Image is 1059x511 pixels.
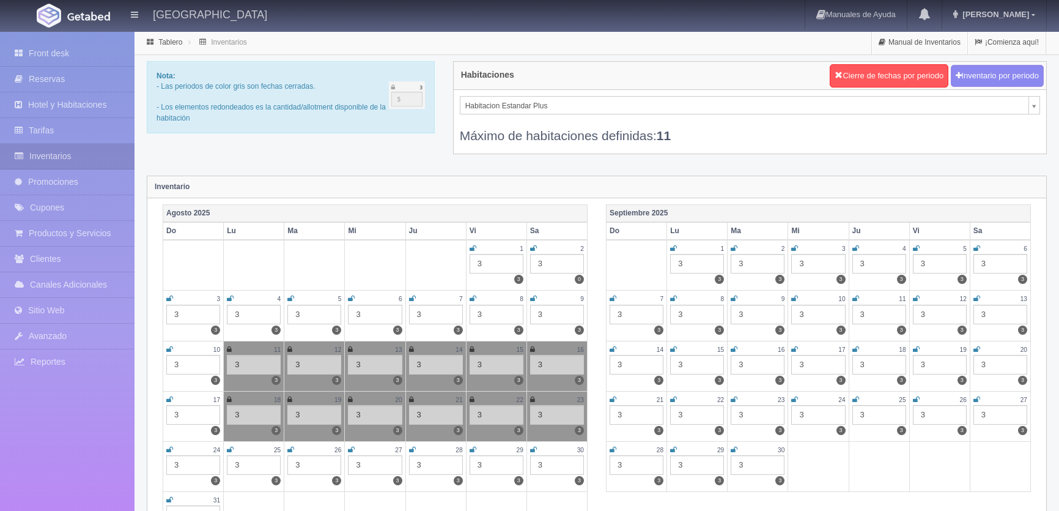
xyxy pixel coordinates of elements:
label: 3 [1018,426,1027,435]
div: 3 [852,355,906,375]
small: 23 [577,397,584,403]
small: 2 [580,245,584,252]
small: 26 [960,397,967,403]
label: 3 [897,376,906,385]
strong: Inventario [155,182,190,191]
div: 3 [348,405,402,425]
div: 3 [791,254,845,274]
h4: Habitaciones [461,70,514,80]
label: 3 [836,275,846,284]
small: 31 [213,497,220,504]
label: 3 [454,476,463,485]
small: 26 [334,447,341,453]
small: 20 [395,397,402,403]
a: Habitacion Estandar Plus [460,96,1040,114]
th: Septiembre 2025 [607,204,1031,222]
div: 3 [287,455,341,475]
label: 3 [332,376,341,385]
label: 3 [1018,275,1027,284]
th: Sa [970,222,1030,240]
label: 3 [393,476,402,485]
label: 3 [332,476,341,485]
small: 24 [213,447,220,453]
a: ¡Comienza aquí! [968,31,1046,54]
div: 3 [530,254,584,274]
div: 3 [348,355,402,375]
label: 3 [715,476,724,485]
small: 21 [456,397,462,403]
small: 5 [963,245,967,252]
div: 3 [973,305,1027,324]
div: 3 [470,305,523,324]
label: 3 [715,275,724,284]
div: 3 [913,305,967,324]
div: 3 [530,355,584,375]
div: 3 [530,305,584,324]
b: 11 [657,129,671,143]
small: 1 [520,245,523,252]
div: 3 [852,254,906,274]
span: [PERSON_NAME] [959,10,1029,19]
label: 3 [958,426,967,435]
div: 3 [287,405,341,425]
span: Habitacion Estandar Plus [465,97,1024,115]
th: Agosto 2025 [163,204,588,222]
button: Cierre de fechas por periodo [830,64,948,88]
th: Lu [667,222,728,240]
small: 4 [278,296,281,302]
small: 27 [395,447,402,453]
label: 3 [271,376,281,385]
small: 12 [334,346,341,353]
label: 3 [775,426,784,435]
small: 11 [274,346,281,353]
label: 3 [897,326,906,335]
label: 3 [514,326,523,335]
small: 20 [1020,346,1027,353]
div: 3 [409,355,463,375]
div: 3 [973,355,1027,375]
small: 18 [899,346,906,353]
small: 30 [577,447,584,453]
label: 3 [271,426,281,435]
label: 3 [775,476,784,485]
div: 3 [973,254,1027,274]
div: 3 [227,355,281,375]
a: Inventarios [211,38,247,47]
small: 13 [395,346,402,353]
label: 3 [454,426,463,435]
label: 3 [393,426,402,435]
div: 3 [530,405,584,425]
small: 15 [717,346,724,353]
small: 25 [274,447,281,453]
small: 4 [902,245,906,252]
small: 7 [459,296,463,302]
label: 3 [654,426,663,435]
a: Manual de Inventarios [872,31,967,54]
label: 3 [775,376,784,385]
small: 16 [778,346,784,353]
div: 3 [670,254,724,274]
div: 3 [610,405,663,425]
label: 3 [897,426,906,435]
label: 3 [271,476,281,485]
label: 3 [1018,326,1027,335]
div: 3 [731,355,784,375]
div: 3 [731,305,784,324]
small: 14 [657,346,663,353]
label: 3 [897,275,906,284]
th: Do [163,222,224,240]
small: 7 [660,296,663,302]
small: 17 [838,346,845,353]
label: 3 [654,326,663,335]
div: 3 [348,455,402,475]
small: 13 [1020,296,1027,302]
label: 3 [575,376,584,385]
small: 1 [721,245,725,252]
div: 3 [409,405,463,425]
div: 3 [470,254,523,274]
label: 3 [211,326,220,335]
small: 6 [399,296,402,302]
label: 3 [332,426,341,435]
th: Mi [788,222,849,240]
small: 29 [717,447,724,453]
